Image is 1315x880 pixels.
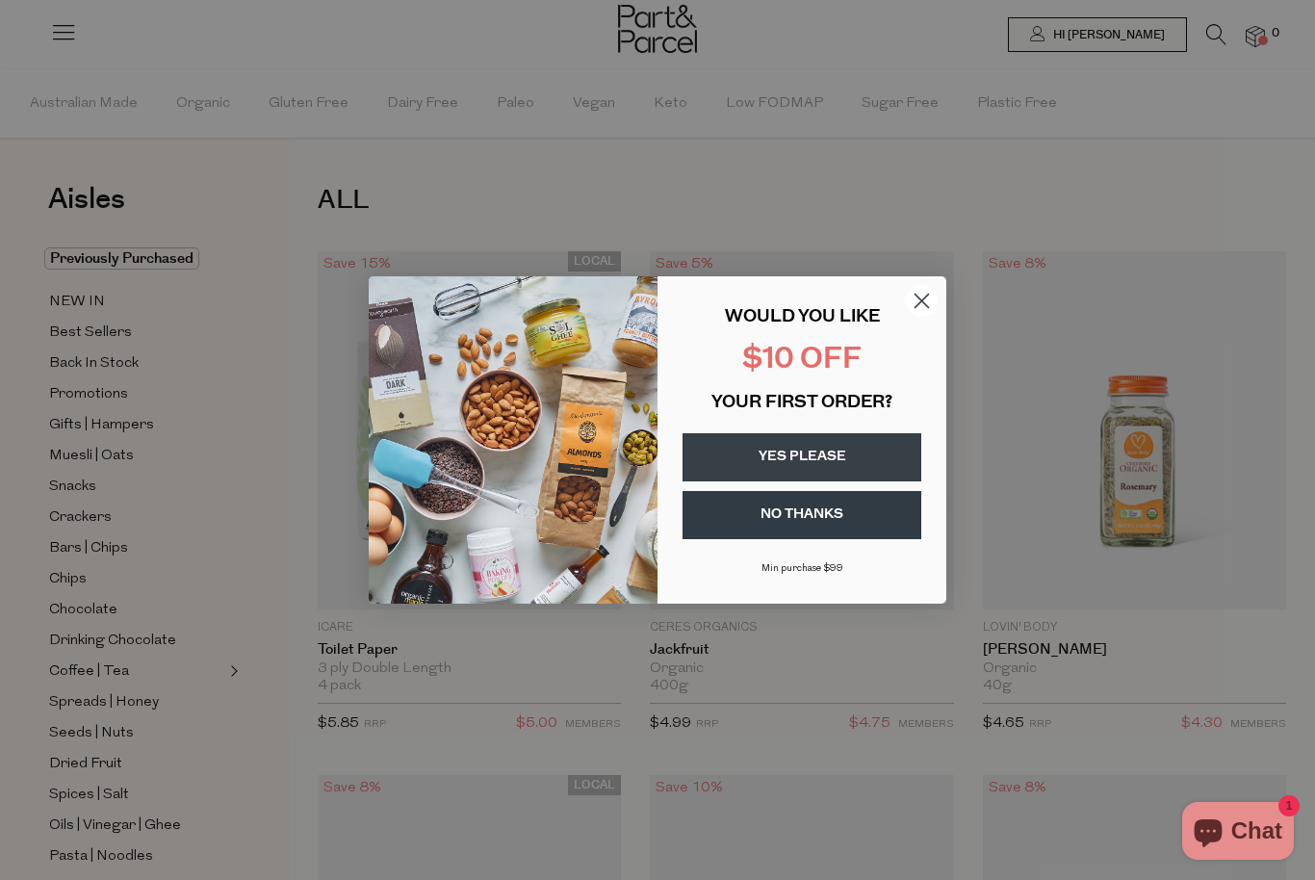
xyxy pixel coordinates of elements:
[711,395,892,412] span: YOUR FIRST ORDER?
[742,346,862,375] span: $10 OFF
[369,276,657,604] img: 43fba0fb-7538-40bc-babb-ffb1a4d097bc.jpeg
[1176,802,1300,865] inbox-online-store-chat: Shopify online store chat
[761,563,843,574] span: Min purchase $99
[905,284,939,318] button: Close dialog
[683,433,921,481] button: YES PLEASE
[725,309,880,326] span: WOULD YOU LIKE
[683,491,921,539] button: NO THANKS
